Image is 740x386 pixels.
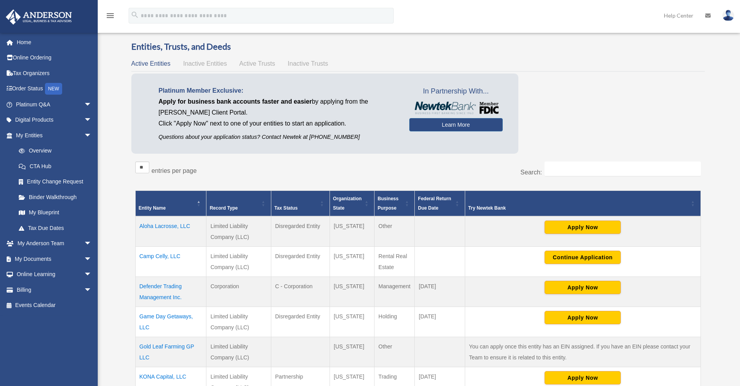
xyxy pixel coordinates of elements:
[206,216,271,247] td: Limited Liability Company (LLC)
[206,190,271,216] th: Record Type: Activate to sort
[409,118,503,131] a: Learn More
[135,246,206,276] td: Camp Celly, LLC
[5,267,104,282] a: Online Learningarrow_drop_down
[330,307,374,337] td: [US_STATE]
[409,85,503,98] span: In Partnership With...
[131,41,705,53] h3: Entities, Trusts, and Deeds
[135,276,206,307] td: Defender Trading Management Inc.
[374,190,415,216] th: Business Purpose: Activate to sort
[271,307,330,337] td: Disregarded Entity
[5,282,104,298] a: Billingarrow_drop_down
[131,11,139,19] i: search
[545,311,621,324] button: Apply Now
[84,236,100,252] span: arrow_drop_down
[206,337,271,367] td: Limited Liability Company (LLC)
[271,276,330,307] td: C - Corporation
[139,205,166,211] span: Entity Name
[330,276,374,307] td: [US_STATE]
[152,167,197,174] label: entries per page
[5,251,104,267] a: My Documentsarrow_drop_down
[274,205,298,211] span: Tax Status
[374,216,415,247] td: Other
[5,97,104,112] a: Platinum Q&Aarrow_drop_down
[468,203,689,213] div: Try Newtek Bank
[288,60,328,67] span: Inactive Trusts
[45,83,62,95] div: NEW
[271,246,330,276] td: Disregarded Entity
[84,267,100,283] span: arrow_drop_down
[330,337,374,367] td: [US_STATE]
[330,246,374,276] td: [US_STATE]
[84,282,100,298] span: arrow_drop_down
[5,50,104,66] a: Online Ordering
[11,174,100,190] a: Entity Change Request
[330,216,374,247] td: [US_STATE]
[239,60,275,67] span: Active Trusts
[415,190,465,216] th: Federal Return Due Date: Activate to sort
[333,196,362,211] span: Organization State
[545,221,621,234] button: Apply Now
[5,236,104,251] a: My Anderson Teamarrow_drop_down
[159,118,398,129] p: Click "Apply Now" next to one of your entities to start an application.
[159,98,312,105] span: Apply for business bank accounts faster and easier
[415,276,465,307] td: [DATE]
[374,307,415,337] td: Holding
[206,307,271,337] td: Limited Liability Company (LLC)
[84,112,100,128] span: arrow_drop_down
[413,102,499,114] img: NewtekBankLogoSM.png
[135,216,206,247] td: Aloha Lacrosse, LLC
[545,371,621,384] button: Apply Now
[545,251,621,264] button: Continue Application
[210,205,238,211] span: Record Type
[84,127,100,144] span: arrow_drop_down
[465,190,701,216] th: Try Newtek Bank : Activate to sort
[183,60,227,67] span: Inactive Entities
[418,196,451,211] span: Federal Return Due Date
[330,190,374,216] th: Organization State: Activate to sort
[465,337,701,367] td: You can apply once this entity has an EIN assigned. If you have an EIN please contact your Team t...
[159,132,398,142] p: Questions about your application status? Contact Newtek at [PHONE_NUMBER]
[5,34,104,50] a: Home
[374,337,415,367] td: Other
[159,96,398,118] p: by applying from the [PERSON_NAME] Client Portal.
[415,307,465,337] td: [DATE]
[520,169,542,176] label: Search:
[84,251,100,267] span: arrow_drop_down
[5,298,104,313] a: Events Calendar
[135,307,206,337] td: Game Day Getaways, LLC
[5,65,104,81] a: Tax Organizers
[5,81,104,97] a: Order StatusNEW
[378,196,398,211] span: Business Purpose
[106,11,115,20] i: menu
[4,9,74,25] img: Anderson Advisors Platinum Portal
[11,220,100,236] a: Tax Due Dates
[5,127,100,143] a: My Entitiesarrow_drop_down
[135,190,206,216] th: Entity Name: Activate to invert sorting
[374,276,415,307] td: Management
[159,85,398,96] p: Platinum Member Exclusive:
[206,276,271,307] td: Corporation
[722,10,734,21] img: User Pic
[131,60,170,67] span: Active Entities
[84,97,100,113] span: arrow_drop_down
[11,189,100,205] a: Binder Walkthrough
[206,246,271,276] td: Limited Liability Company (LLC)
[11,143,96,159] a: Overview
[271,216,330,247] td: Disregarded Entity
[135,337,206,367] td: Gold Leaf Farming GP LLC
[374,246,415,276] td: Rental Real Estate
[11,158,100,174] a: CTA Hub
[5,112,104,128] a: Digital Productsarrow_drop_down
[106,14,115,20] a: menu
[271,190,330,216] th: Tax Status: Activate to sort
[545,281,621,294] button: Apply Now
[11,205,100,221] a: My Blueprint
